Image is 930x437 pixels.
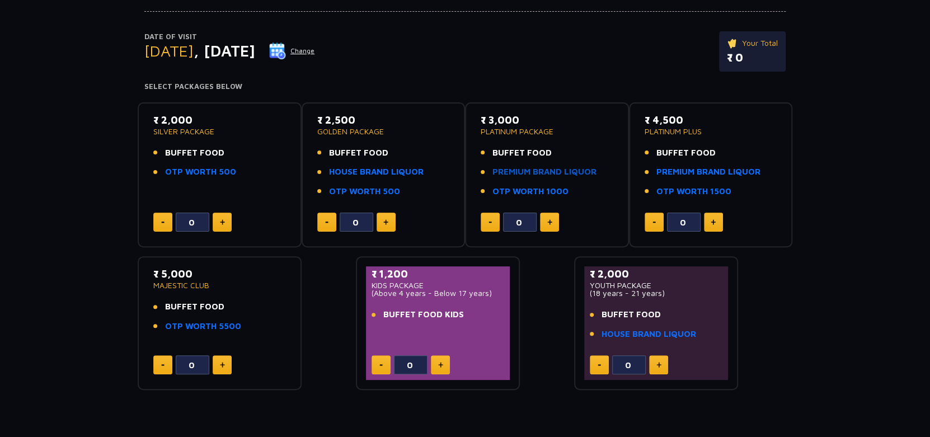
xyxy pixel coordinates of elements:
[325,222,328,223] img: minus
[317,112,450,128] p: ₹ 2,500
[727,37,778,49] p: Your Total
[220,219,225,225] img: plus
[329,166,424,178] a: HOUSE BRAND LIQUOR
[590,281,722,289] p: YOUTH PACKAGE
[329,185,400,198] a: OTP WORTH 500
[656,185,731,198] a: OTP WORTH 1500
[711,219,716,225] img: plus
[590,266,722,281] p: ₹ 2,000
[153,281,286,289] p: MAJESTIC CLUB
[165,300,224,313] span: BUFFET FOOD
[220,362,225,368] img: plus
[383,308,464,321] span: BUFFET FOOD KIDS
[602,328,696,341] a: HOUSE BRAND LIQUOR
[165,147,224,159] span: BUFFET FOOD
[652,222,656,223] img: minus
[547,219,552,225] img: plus
[144,82,786,91] h4: Select Packages Below
[144,31,315,43] p: Date of Visit
[329,147,388,159] span: BUFFET FOOD
[379,364,383,366] img: minus
[492,166,596,178] a: PREMIUM BRAND LIQUOR
[602,308,661,321] span: BUFFET FOOD
[727,49,778,66] p: ₹ 0
[372,266,504,281] p: ₹ 1,200
[645,112,777,128] p: ₹ 4,500
[153,112,286,128] p: ₹ 2,000
[165,320,241,333] a: OTP WORTH 5500
[165,166,236,178] a: OTP WORTH 500
[598,364,601,366] img: minus
[372,289,504,297] p: (Above 4 years - Below 17 years)
[481,112,613,128] p: ₹ 3,000
[492,147,552,159] span: BUFFET FOOD
[590,289,722,297] p: (18 years - 21 years)
[153,128,286,135] p: SILVER PACKAGE
[372,281,504,289] p: KIDS PACKAGE
[161,222,165,223] img: minus
[153,266,286,281] p: ₹ 5,000
[269,42,315,60] button: Change
[489,222,492,223] img: minus
[438,362,443,368] img: plus
[317,128,450,135] p: GOLDEN PACKAGE
[481,128,613,135] p: PLATINUM PACKAGE
[645,128,777,135] p: PLATINUM PLUS
[194,41,255,60] span: , [DATE]
[656,147,716,159] span: BUFFET FOOD
[492,185,569,198] a: OTP WORTH 1000
[161,364,165,366] img: minus
[144,41,194,60] span: [DATE]
[656,362,661,368] img: plus
[383,219,388,225] img: plus
[656,166,760,178] a: PREMIUM BRAND LIQUOR
[727,37,739,49] img: ticket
